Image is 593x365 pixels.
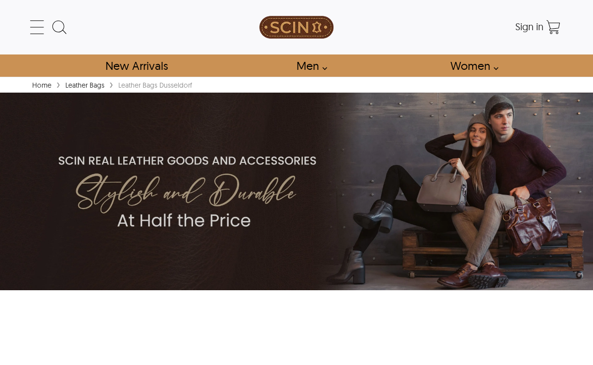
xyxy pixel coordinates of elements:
a: Leather Bags [63,81,107,90]
a: shop men's leather jackets [285,54,333,77]
a: Shop Women Leather Jackets [439,54,504,77]
div: Leather Bags Dusseldorf [116,80,195,90]
span: › [56,75,60,93]
a: Shop New Arrivals [94,54,179,77]
a: SCIN [207,5,385,50]
img: SCIN [259,5,334,50]
span: › [109,75,113,93]
a: Sign in [515,24,544,32]
a: Home [30,81,54,90]
a: Shopping Cart [544,17,563,37]
span: Sign in [515,20,544,33]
